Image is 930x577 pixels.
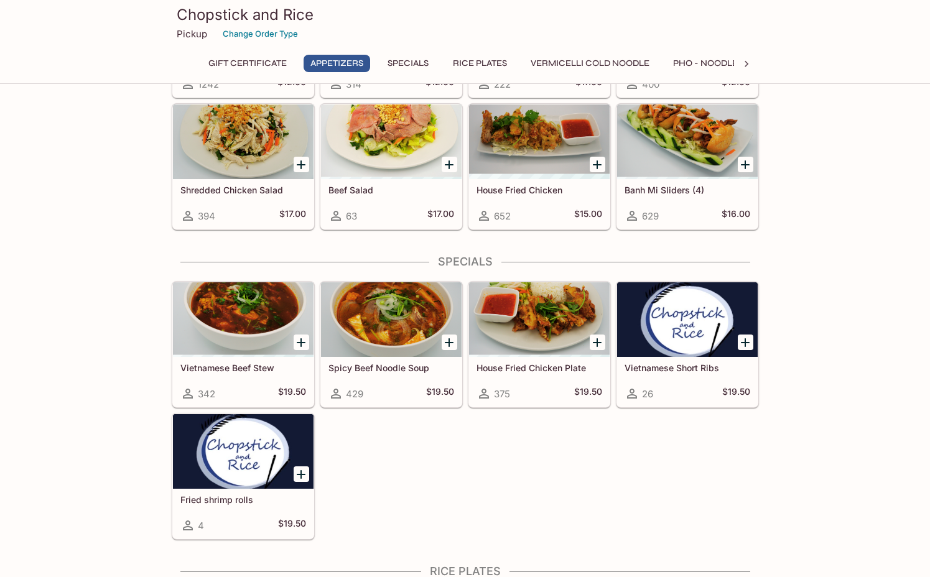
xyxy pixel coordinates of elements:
[642,78,659,90] span: 400
[180,185,306,195] h5: Shredded Chicken Salad
[590,335,605,350] button: Add House Fried Chicken Plate
[172,282,314,407] a: Vietnamese Beef Stew342$19.50
[172,104,314,229] a: Shredded Chicken Salad394$17.00
[442,335,457,350] button: Add Spicy Beef Noodle Soup
[328,185,454,195] h5: Beef Salad
[294,335,309,350] button: Add Vietnamese Beef Stew
[722,386,750,401] h5: $19.50
[722,208,750,223] h5: $16.00
[625,185,750,195] h5: Banh Mi Sliders (4)
[494,388,510,400] span: 375
[294,157,309,172] button: Add Shredded Chicken Salad
[198,78,219,90] span: 1242
[617,104,758,179] div: Banh Mi Sliders (4)
[574,386,602,401] h5: $19.50
[198,210,215,222] span: 394
[180,362,306,373] h5: Vietnamese Beef Stew
[738,157,753,172] button: Add Banh Mi Sliders (4)
[173,104,314,179] div: Shredded Chicken Salad
[321,282,462,357] div: Spicy Beef Noodle Soup
[468,282,610,407] a: House Fried Chicken Plate375$19.50
[477,362,602,373] h5: House Fried Chicken Plate
[616,104,758,229] a: Banh Mi Sliders (4)629$16.00
[172,413,314,539] a: Fried shrimp rolls4$19.50
[469,282,610,357] div: House Fried Chicken Plate
[277,76,306,91] h5: $12.00
[278,518,306,533] h5: $19.50
[590,157,605,172] button: Add House Fried Chicken
[494,210,511,222] span: 652
[524,55,656,72] button: Vermicelli Cold Noodle
[346,78,361,90] span: 314
[494,78,511,90] span: 222
[446,55,514,72] button: Rice Plates
[666,55,771,72] button: Pho - Noodle Soup
[642,210,659,222] span: 629
[328,362,454,373] h5: Spicy Beef Noodle Soup
[380,55,436,72] button: Specials
[427,208,454,223] h5: $17.00
[616,282,758,407] a: Vietnamese Short Ribs26$19.50
[217,24,304,44] button: Change Order Type
[642,388,653,400] span: 26
[173,414,314,489] div: Fried shrimp rolls
[442,157,457,172] button: Add Beef Salad
[180,494,306,505] h5: Fried shrimp rolls
[202,55,294,72] button: Gift Certificate
[477,185,602,195] h5: House Fried Chicken
[738,335,753,350] button: Add Vietnamese Short Ribs
[625,362,750,373] h5: Vietnamese Short Ribs
[172,255,759,269] h4: Specials
[294,466,309,482] button: Add Fried shrimp rolls
[574,208,602,223] h5: $15.00
[278,386,306,401] h5: $19.50
[173,282,314,357] div: Vietnamese Beef Stew
[198,520,204,532] span: 4
[320,282,462,407] a: Spicy Beef Noodle Soup429$19.50
[321,104,462,179] div: Beef Salad
[468,104,610,229] a: House Fried Chicken652$15.00
[426,386,454,401] h5: $19.50
[425,76,454,91] h5: $12.00
[177,28,207,40] p: Pickup
[198,388,215,400] span: 342
[575,76,602,91] h5: $17.00
[469,104,610,179] div: House Fried Chicken
[320,104,462,229] a: Beef Salad63$17.00
[177,5,754,24] h3: Chopstick and Rice
[279,208,306,223] h5: $17.00
[346,210,357,222] span: 63
[304,55,370,72] button: Appetizers
[617,282,758,357] div: Vietnamese Short Ribs
[346,388,363,400] span: 429
[722,76,750,91] h5: $12.00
